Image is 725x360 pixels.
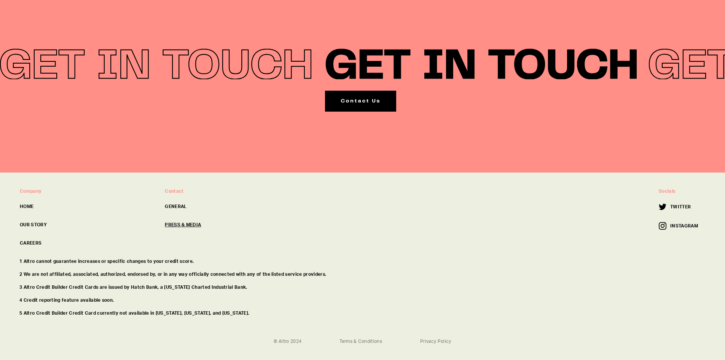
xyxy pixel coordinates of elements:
[165,203,298,210] a: GENERAL
[274,338,301,345] a: © Altro 2024
[165,221,298,228] a: PRESS & MEDIA
[325,91,396,112] a: Contact Us
[659,188,698,195] div: Socials
[20,240,153,246] a: CAREERS
[165,188,298,195] div: Contact
[670,203,691,210] span: TWITTER
[19,310,706,317] p: 5 Altro Credit Builder Credit Card currently not available in [US_STATE], [US_STATE], and [US_STA...
[19,258,706,265] p: 1 Altro cannot guarantee increases or specific changes to your credit score.
[20,221,153,228] a: OUR STORY
[20,203,153,210] a: HOME
[659,222,698,230] a: INSTAGRAM
[341,97,381,105] div: Contact Us
[19,297,706,304] p: 4 Credit reporting feature available soon.
[19,271,706,278] p: 2 We are not affiliated, associated, authorized, endorsed by, or in any way officially connected ...
[659,203,670,211] img: twitter.svg
[670,222,698,229] span: INSTAGRAM
[659,222,670,230] img: instagram.svg
[659,203,691,211] a: TWITTER
[339,338,382,345] a: Terms & Conditions
[19,284,706,291] p: 3 Altro Credit Builder Credit Cards are issued by Hatch Bank, a [US_STATE] Charted Industrial Bank.
[20,188,153,195] div: Company
[420,338,451,345] a: Privacy Policy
